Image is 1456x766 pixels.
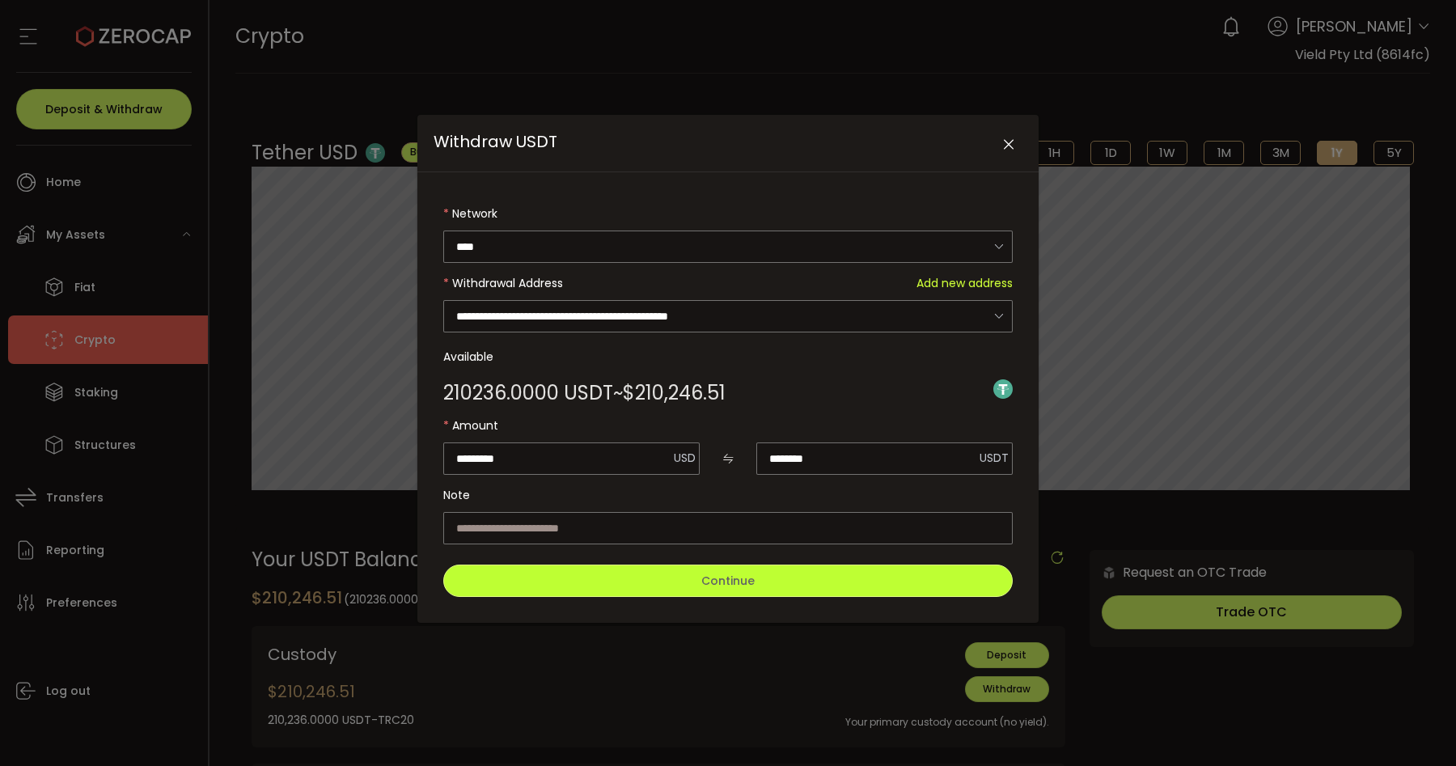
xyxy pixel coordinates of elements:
[443,383,726,403] div: ~
[443,479,1013,511] label: Note
[417,115,1039,623] div: Withdraw USDT
[674,450,696,466] span: USD
[443,409,1013,442] label: Amount
[434,130,557,153] span: Withdraw USDT
[623,383,726,403] span: $210,246.51
[452,275,563,291] span: Withdrawal Address
[1375,688,1456,766] iframe: Chat Widget
[701,573,755,589] span: Continue
[443,383,613,403] span: 210236.0000 USDT
[980,450,1009,466] span: USDT
[994,131,1022,159] button: Close
[443,197,1013,230] label: Network
[443,565,1013,597] button: Continue
[916,267,1013,299] span: Add new address
[443,341,1013,373] label: Available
